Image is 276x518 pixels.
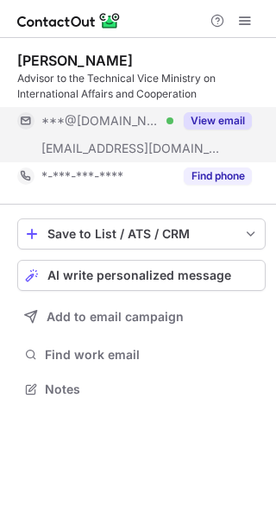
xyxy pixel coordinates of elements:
div: [PERSON_NAME] [17,52,133,69]
button: save-profile-one-click [17,218,266,250]
button: Add to email campaign [17,301,266,332]
span: Add to email campaign [47,310,184,324]
button: Reveal Button [184,167,252,185]
span: Find work email [45,347,259,363]
div: Save to List / ATS / CRM [47,227,235,241]
div: Advisor to the Technical Vice Ministry on International Affairs and Cooperation [17,71,266,102]
img: ContactOut v5.3.10 [17,10,121,31]
button: Find work email [17,343,266,367]
span: Notes [45,382,259,397]
button: Reveal Button [184,112,252,129]
span: AI write personalized message [47,268,231,282]
span: [EMAIL_ADDRESS][DOMAIN_NAME] [41,141,221,156]
span: ***@[DOMAIN_NAME] [41,113,160,129]
button: AI write personalized message [17,260,266,291]
button: Notes [17,377,266,401]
